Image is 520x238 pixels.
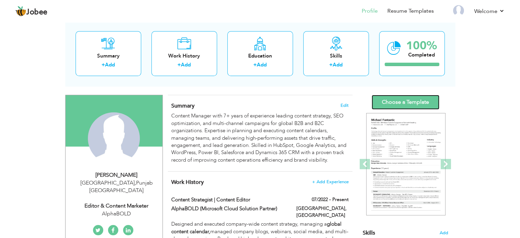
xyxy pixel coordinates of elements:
div: Education [233,52,288,60]
div: AlphaBOLD [71,210,162,218]
label: + [177,61,181,68]
div: Content Manager with 7+ years of experience leading content strategy, SEO optimization, and multi... [171,112,348,164]
h4: Adding a summary is a quick and easy way to highlight your experience and interests. [171,102,348,109]
span: Summary [171,102,195,110]
a: Welcome [474,7,505,15]
a: Add [181,61,191,68]
div: [PERSON_NAME] [71,171,162,179]
label: [GEOGRAPHIC_DATA], [GEOGRAPHIC_DATA] [296,205,349,219]
div: Editor & Content Marketer [71,202,162,210]
a: Choose a Template [372,95,439,110]
label: AlphaBOLD (Microsoft Cloud Solution Partner) [171,205,286,212]
img: Naba Ijaz [88,112,140,164]
div: Skills [309,52,363,60]
img: jobee.io [15,6,26,17]
span: , [135,179,136,187]
div: Completed [406,51,437,59]
img: Profile Img [453,5,464,16]
div: [GEOGRAPHIC_DATA] Punjab [GEOGRAPHIC_DATA] [71,179,162,195]
a: Jobee [15,6,48,17]
label: 07/2022 - Present [312,196,349,203]
span: Edit [341,103,349,108]
div: Work History [157,52,212,60]
a: Profile [362,7,378,15]
a: Add [333,61,343,68]
a: Add [257,61,267,68]
strong: global content calendar, [171,221,342,235]
span: Skills [363,229,375,237]
span: + Add Experience [312,179,349,184]
label: Content Strategist | Content Editor [171,196,286,203]
span: Add [440,230,448,236]
label: + [102,61,105,68]
h4: This helps to show the companies you have worked for. [171,179,348,186]
div: 100% [406,40,437,51]
label: + [329,61,333,68]
a: Add [105,61,115,68]
span: Jobee [26,9,48,16]
a: Resume Templates [387,7,434,15]
span: Work History [171,178,204,186]
div: Summary [81,52,136,60]
label: + [253,61,257,68]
